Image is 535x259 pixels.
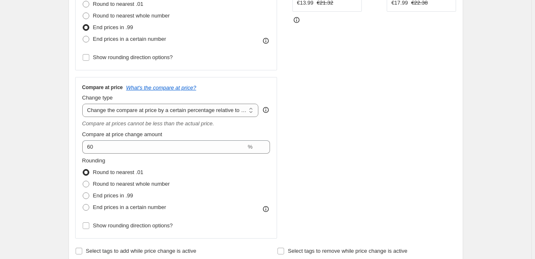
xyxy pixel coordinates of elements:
span: Change type [82,95,113,101]
span: Select tags to add while price change is active [86,248,196,254]
div: help [262,106,270,114]
i: Compare at prices cannot be less than the actual price. [82,120,214,127]
span: Select tags to remove while price change is active [288,248,407,254]
span: Show rounding direction options? [93,222,173,229]
button: What's the compare at price? [126,85,196,91]
span: End prices in a certain number [93,204,166,210]
span: Round to nearest .01 [93,169,143,175]
input: 20 [82,140,246,154]
span: Compare at price change amount [82,131,162,137]
span: Round to nearest .01 [93,1,143,7]
span: % [248,144,253,150]
span: Round to nearest whole number [93,181,170,187]
span: End prices in .99 [93,192,133,199]
span: Rounding [82,157,106,164]
span: Show rounding direction options? [93,54,173,60]
span: End prices in .99 [93,24,133,30]
span: End prices in a certain number [93,36,166,42]
h3: Compare at price [82,84,123,91]
span: Round to nearest whole number [93,12,170,19]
